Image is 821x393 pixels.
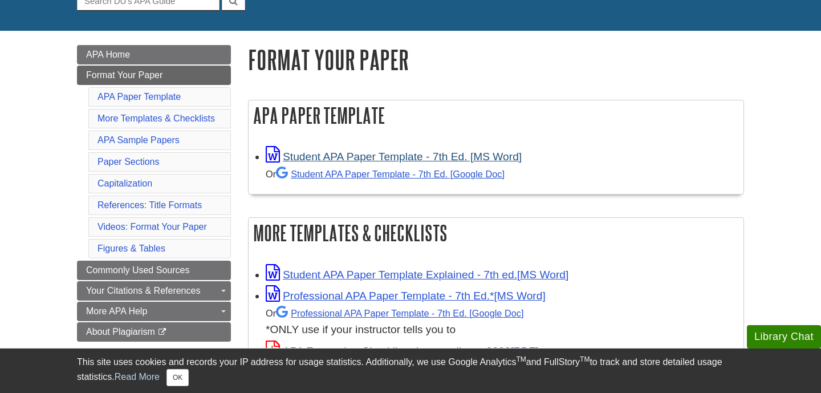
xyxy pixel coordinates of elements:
[86,286,200,295] span: Your Citations & References
[97,114,215,123] a: More Templates & Checklists
[77,66,231,85] a: Format Your Paper
[97,157,160,167] a: Paper Sections
[266,308,523,318] small: Or
[97,179,152,188] a: Capitalization
[157,329,167,336] i: This link opens in a new window
[266,269,568,281] a: Link opens in new window
[276,169,505,179] a: Student APA Paper Template - 7th Ed. [Google Doc]
[86,306,147,316] span: More APA Help
[266,151,522,163] a: Link opens in new window
[77,45,231,64] a: APA Home
[266,305,738,338] div: *ONLY use if your instructor tells you to
[580,355,590,363] sup: TM
[86,265,189,275] span: Commonly Used Sources
[86,327,155,337] span: About Plagiarism
[86,50,130,59] span: APA Home
[248,45,744,74] h1: Format Your Paper
[97,222,207,232] a: Videos: Format Your Paper
[115,372,160,382] a: Read More
[266,290,546,302] a: Link opens in new window
[97,244,165,253] a: Figures & Tables
[97,92,181,102] a: APA Paper Template
[77,302,231,321] a: More APA Help
[77,355,744,386] div: This site uses cookies and records your IP address for usage statistics. Additionally, we use Goo...
[97,135,180,145] a: APA Sample Papers
[97,200,202,210] a: References: Title Formats
[516,355,526,363] sup: TM
[747,325,821,349] button: Library Chat
[77,322,231,342] a: About Plagiarism
[86,70,162,80] span: Format Your Paper
[266,169,505,179] small: Or
[77,261,231,280] a: Commonly Used Sources
[249,100,743,131] h2: APA Paper Template
[276,308,523,318] a: Professional APA Paper Template - 7th Ed.
[266,345,539,357] a: Link opens in new window
[77,281,231,301] a: Your Citations & References
[77,45,231,342] div: Guide Page Menu
[249,218,743,248] h2: More Templates & Checklists
[166,369,189,386] button: Close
